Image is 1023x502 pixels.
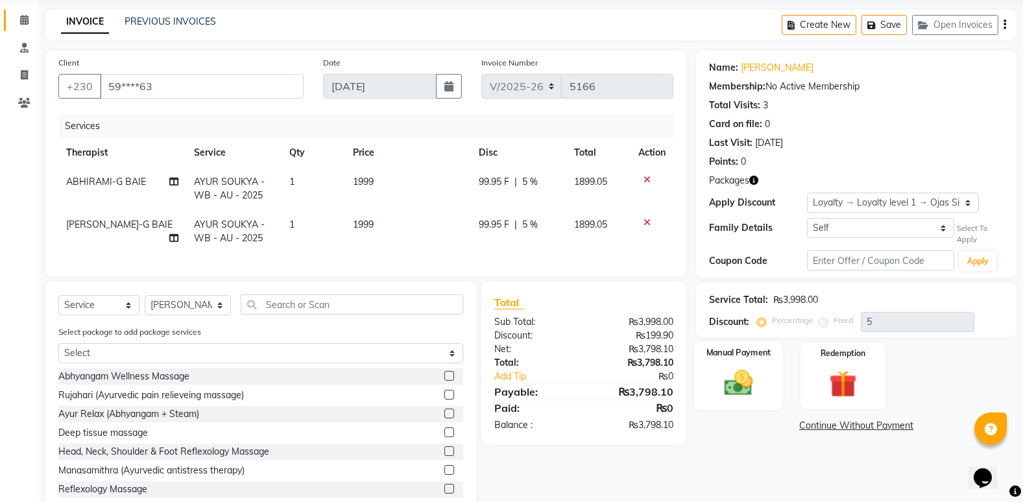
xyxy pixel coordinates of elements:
span: | [514,218,517,232]
button: Apply [959,252,996,271]
div: Discount: [709,315,749,329]
span: 1999 [353,219,374,230]
label: Client [58,57,79,69]
div: Manasamithra (Ayurvedic antistress therapy) [58,464,245,477]
label: Manual Payment [706,346,771,359]
span: 1 [289,219,295,230]
span: AYUR SOUKYA - WB - AU - 2025 [194,219,265,244]
label: Invoice Number [481,57,538,69]
div: Name: [709,61,738,75]
div: Total Visits: [709,99,760,112]
div: ₨0 [584,400,683,416]
div: Sub Total: [485,315,584,329]
span: [PERSON_NAME]-G BAIE [66,219,173,230]
span: 99.95 F [479,218,509,232]
span: Packages [709,174,749,187]
div: ₨3,798.10 [584,384,683,400]
div: Last Visit: [709,136,752,150]
a: PREVIOUS INVOICES [125,16,216,27]
div: Head, Neck, Shoulder & Foot Reflexology Massage [58,445,269,459]
a: INVOICE [61,10,109,34]
div: ₨3,798.10 [584,356,683,370]
div: Card on file: [709,117,762,131]
span: | [514,175,517,189]
a: Add Tip [485,370,601,383]
span: 1999 [353,176,374,187]
span: 1899.05 [574,176,607,187]
span: 1 [289,176,295,187]
div: Select To Apply [957,223,1004,245]
div: Rujahari (Ayurvedic pain relieveing massage) [58,388,244,402]
input: Search by Name/Mobile/Email/Code [100,74,304,99]
div: Deep tissue massage [58,426,148,440]
img: _gift.svg [821,367,865,401]
div: Apply Discount [709,196,807,209]
a: Continue Without Payment [699,419,1014,433]
img: _cash.svg [716,366,762,399]
button: +230 [58,74,101,99]
label: Select package to add package services [58,326,201,338]
button: Save [861,15,907,35]
div: Reflexology Massage [58,483,147,496]
span: 5 % [522,218,538,232]
div: No Active Membership [709,80,1004,93]
div: 0 [765,117,770,131]
span: 99.95 F [479,175,509,189]
div: Service Total: [709,293,768,307]
iframe: chat widget [969,450,1010,489]
label: Fixed [834,315,853,326]
div: Services [60,114,683,138]
div: ₨3,798.10 [584,418,683,432]
div: ₨3,998.00 [773,293,818,307]
label: Percentage [772,315,813,326]
div: 3 [763,99,768,112]
a: [PERSON_NAME] [741,61,813,75]
div: Payable: [485,384,584,400]
div: Balance : [485,418,584,432]
div: 0 [741,155,746,169]
div: Family Details [709,221,807,235]
button: Create New [782,15,856,35]
div: Total: [485,356,584,370]
span: 1899.05 [574,219,607,230]
span: ABHIRAMI-G BAIE [66,176,146,187]
span: 5 % [522,175,538,189]
div: Discount: [485,329,584,342]
div: Points: [709,155,738,169]
div: Abhyangam Wellness Massage [58,370,189,383]
th: Total [566,138,631,167]
div: Net: [485,342,584,356]
div: ₨0 [600,370,683,383]
input: Enter Offer / Coupon Code [807,250,954,270]
span: AYUR SOUKYA - WB - AU - 2025 [194,176,265,201]
div: ₨3,998.00 [584,315,683,329]
label: Redemption [821,348,865,359]
div: Coupon Code [709,254,807,268]
th: Action [631,138,673,167]
th: Service [186,138,282,167]
div: Membership: [709,80,765,93]
th: Therapist [58,138,186,167]
button: Open Invoices [912,15,998,35]
div: ₨199.90 [584,329,683,342]
div: Paid: [485,400,584,416]
th: Qty [282,138,345,167]
th: Price [345,138,471,167]
span: Total [494,296,524,309]
div: Ayur Relax (Abhyangam + Steam) [58,407,199,421]
input: Search or Scan [241,294,463,315]
th: Disc [471,138,566,167]
div: [DATE] [755,136,783,150]
label: Date [323,57,341,69]
div: ₨3,798.10 [584,342,683,356]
